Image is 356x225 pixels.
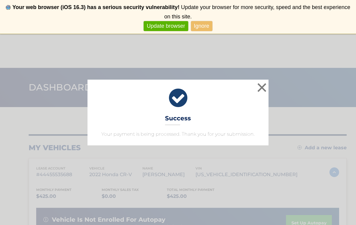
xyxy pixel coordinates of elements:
[95,131,261,138] p: Your payment is being processed. Thank you for your submission.
[12,4,180,10] b: Your web browser (iOS 16.3) has a serious security vulnerability!
[191,21,212,31] a: Ignore
[165,115,191,125] h3: Success
[256,81,268,93] button: ×
[144,21,188,31] a: Update browser
[164,4,350,20] span: Update your browser for more security, speed and the best experience on this site.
